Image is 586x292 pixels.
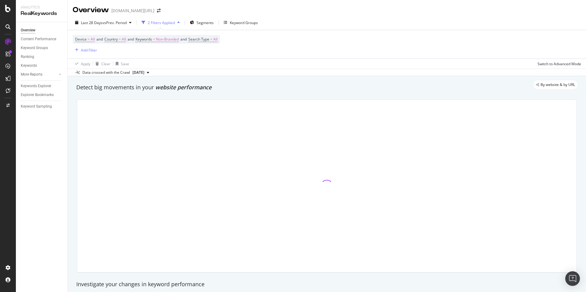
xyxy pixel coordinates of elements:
div: RealKeywords [21,10,63,17]
span: Device [75,37,87,42]
span: All [91,35,95,44]
a: Keywords [21,62,63,69]
div: Keyword Groups [21,45,48,51]
span: Keywords [136,37,152,42]
button: Last 28 DaysvsPrev. Period [73,18,134,27]
div: Overview [73,5,109,15]
span: = [210,37,212,42]
div: [DOMAIN_NAME][URL] [111,8,154,14]
span: Segments [197,20,214,25]
a: More Reports [21,71,57,78]
div: Apply [81,61,90,66]
div: Save [121,61,129,66]
button: Clear [93,59,110,69]
span: = [119,37,121,42]
button: 2 Filters Applied [139,18,182,27]
div: Explorer Bookmarks [21,92,54,98]
a: Content Performance [21,36,63,42]
span: 2025 Sep. 10th [132,70,144,75]
span: and [96,37,103,42]
div: legacy label [534,80,577,89]
span: and [180,37,187,42]
div: Data crossed with the Crawl [82,70,130,75]
button: Save [113,59,129,69]
button: Switch to Advanced Mode [535,59,581,69]
div: arrow-right-arrow-left [157,9,161,13]
a: Explorer Bookmarks [21,92,63,98]
a: Overview [21,27,63,34]
div: Analytics [21,5,63,10]
span: = [88,37,90,42]
div: Add Filter [81,48,97,53]
span: and [128,37,134,42]
span: Non-Branded [156,35,179,44]
div: Ranking [21,54,34,60]
div: Keyword Sampling [21,103,52,110]
button: [DATE] [130,69,152,76]
div: Keywords [21,62,37,69]
div: Switch to Advanced Mode [537,61,581,66]
button: Segments [187,18,216,27]
button: Add Filter [73,46,97,54]
div: Investigate your changes in keyword performance [76,280,577,288]
div: Open Intercom Messenger [565,271,580,286]
div: Content Performance [21,36,56,42]
span: All [122,35,126,44]
span: Country [104,37,118,42]
span: Search Type [188,37,209,42]
div: Overview [21,27,35,34]
button: Apply [73,59,90,69]
span: Last 28 Days [81,20,103,25]
a: Keyword Groups [21,45,63,51]
span: All [213,35,218,44]
div: More Reports [21,71,42,78]
div: Keywords Explorer [21,83,51,89]
a: Ranking [21,54,63,60]
div: Keyword Groups [230,20,258,25]
a: Keywords Explorer [21,83,63,89]
span: vs Prev. Period [103,20,127,25]
div: Clear [101,61,110,66]
span: = [153,37,155,42]
span: By website & by URL [541,83,575,87]
button: Keyword Groups [221,18,260,27]
a: Keyword Sampling [21,103,63,110]
div: 2 Filters Applied [148,20,175,25]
